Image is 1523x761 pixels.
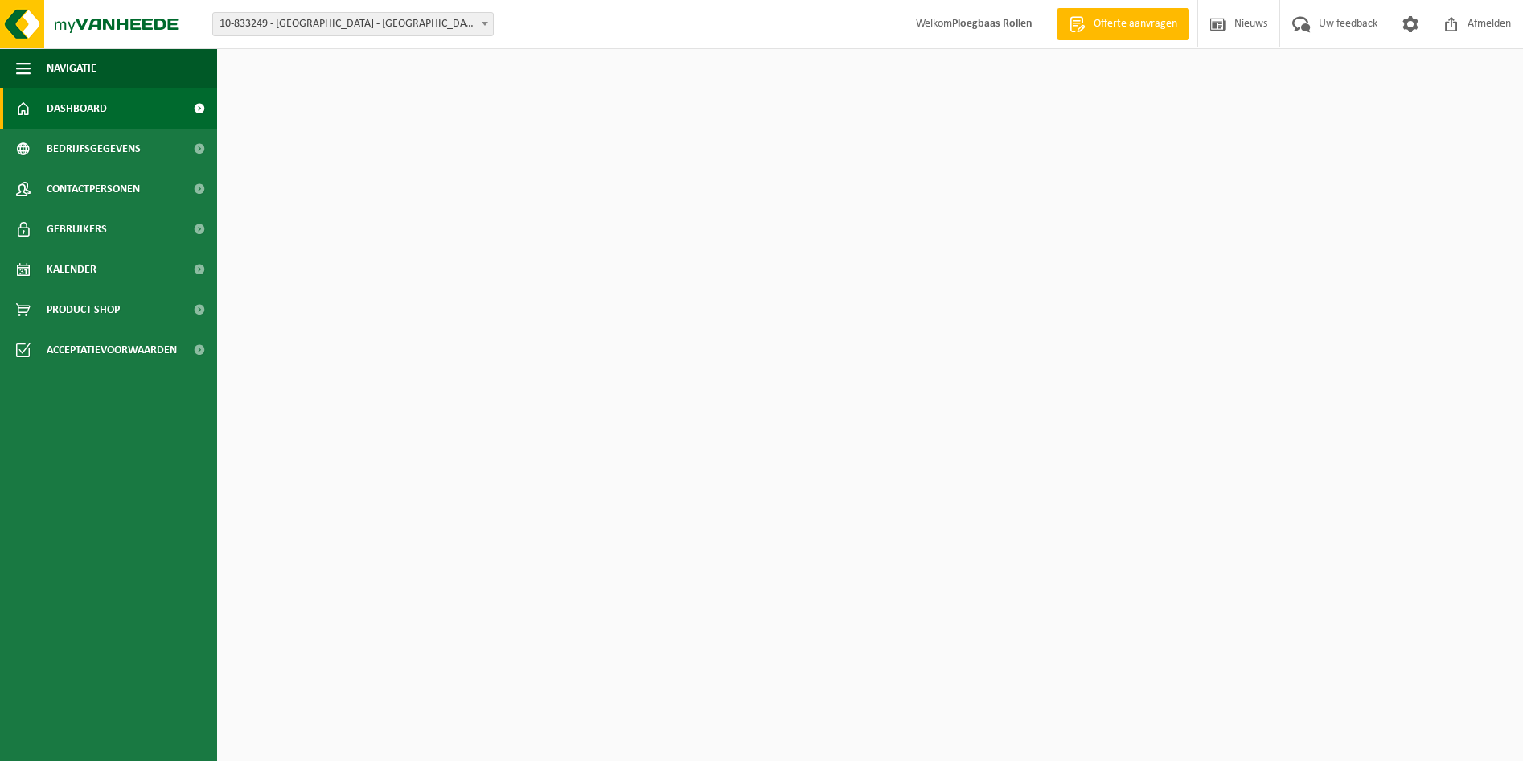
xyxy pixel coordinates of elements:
span: Contactpersonen [47,169,140,209]
span: Gebruikers [47,209,107,249]
span: Kalender [47,249,96,290]
span: Navigatie [47,48,96,88]
a: Offerte aanvragen [1057,8,1189,40]
span: 10-833249 - IKO NV MILIEUSTRAAT FABRIEK - ANTWERPEN [212,12,494,36]
span: Acceptatievoorwaarden [47,330,177,370]
span: Bedrijfsgegevens [47,129,141,169]
span: 10-833249 - IKO NV MILIEUSTRAAT FABRIEK - ANTWERPEN [213,13,493,35]
span: Dashboard [47,88,107,129]
strong: Ploegbaas Rollen [952,18,1032,30]
span: Product Shop [47,290,120,330]
span: Offerte aanvragen [1090,16,1181,32]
